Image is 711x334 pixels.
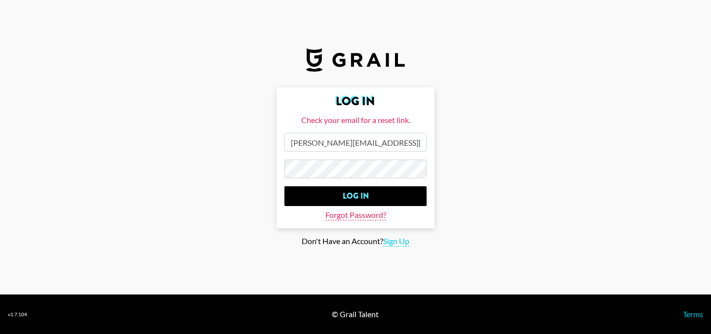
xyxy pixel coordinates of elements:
div: Don't Have an Account? [8,236,703,247]
div: © Grail Talent [332,309,379,319]
div: v 1.7.104 [8,311,27,318]
span: Sign Up [383,236,409,247]
h2: Log In [284,95,427,107]
input: Email [284,133,427,152]
img: Grail Talent Logo [306,48,405,72]
span: Forgot Password? [325,210,386,220]
a: Terms [683,309,703,319]
div: Check your email for a reset link. [284,115,427,125]
input: Log In [284,186,427,206]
